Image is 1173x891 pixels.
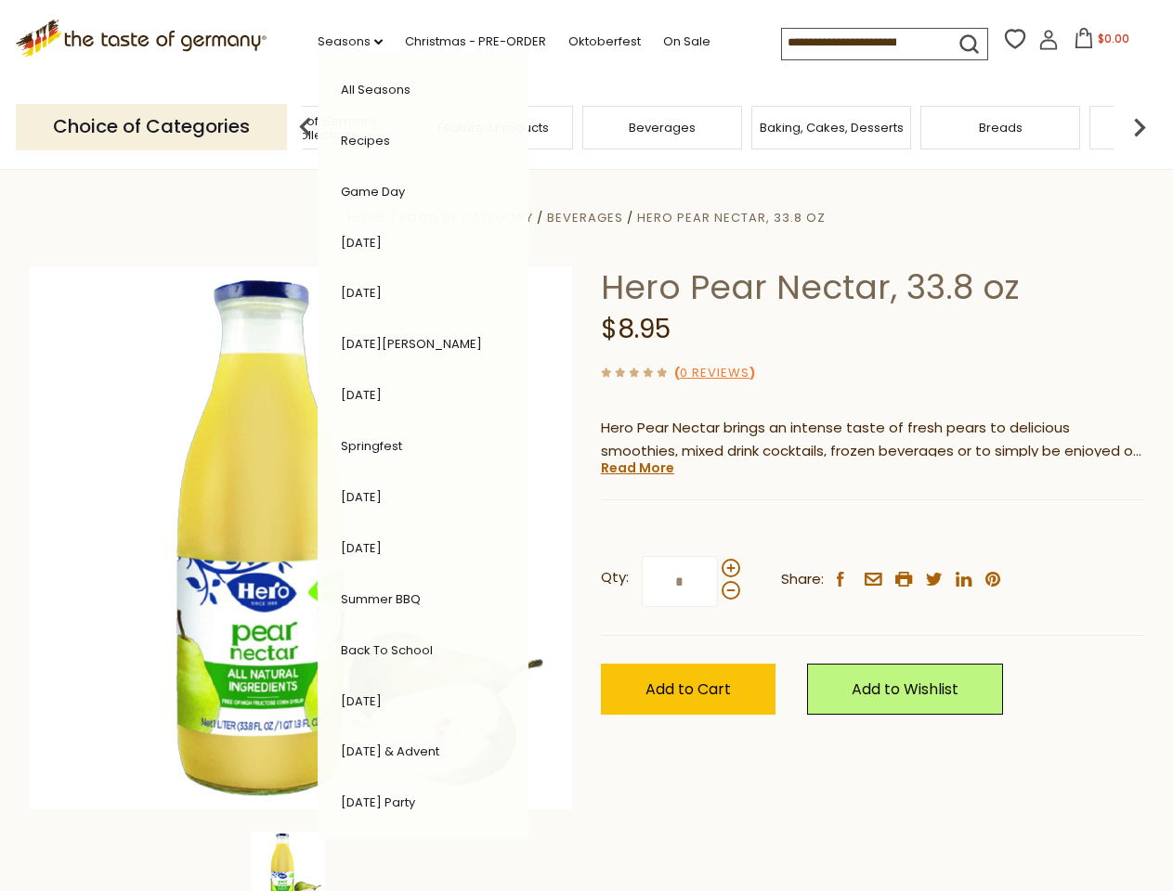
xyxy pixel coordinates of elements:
[1062,28,1141,56] button: $0.00
[341,692,382,710] a: [DATE]
[341,284,382,302] a: [DATE]
[680,364,749,383] a: 0 Reviews
[645,678,731,700] span: Add to Cart
[601,566,629,589] strong: Qty:
[341,539,382,557] a: [DATE]
[807,664,1003,715] a: Add to Wishlist
[642,556,718,607] input: Qty:
[341,183,405,200] a: Game Day
[318,32,383,52] a: Seasons
[341,132,390,149] a: Recipes
[341,590,421,608] a: Summer BBQ
[341,335,482,353] a: [DATE][PERSON_NAME]
[341,437,402,455] a: Springfest
[547,209,623,226] a: Beverages
[341,234,382,252] a: [DATE]
[637,209,826,226] a: Hero Pear Nectar, 33.8 oz
[16,104,287,149] p: Choice of Categories
[601,458,674,477] a: Read More
[341,386,382,404] a: [DATE]
[568,32,641,52] a: Oktoberfest
[341,488,382,506] a: [DATE]
[30,266,573,809] img: Hero Pear Nectar, 33.8 oz
[341,81,411,98] a: All Seasons
[601,266,1144,308] h1: Hero Pear Nectar, 33.8 oz
[1098,31,1129,46] span: $0.00
[601,664,775,715] button: Add to Cart
[405,32,546,52] a: Christmas - PRE-ORDER
[663,32,710,52] a: On Sale
[781,568,824,591] span: Share:
[1121,109,1158,146] img: next arrow
[979,121,1023,135] a: Breads
[341,742,439,760] a: [DATE] & Advent
[629,121,696,135] a: Beverages
[341,641,433,659] a: Back to School
[601,311,671,347] span: $8.95
[341,794,415,811] a: [DATE] Party
[674,364,755,381] span: ( )
[601,417,1144,463] p: Hero Pear Nectar brings an intense taste of fresh pears to delicious smoothies, mixed drink cockt...
[287,109,324,146] img: previous arrow
[760,121,904,135] a: Baking, Cakes, Desserts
